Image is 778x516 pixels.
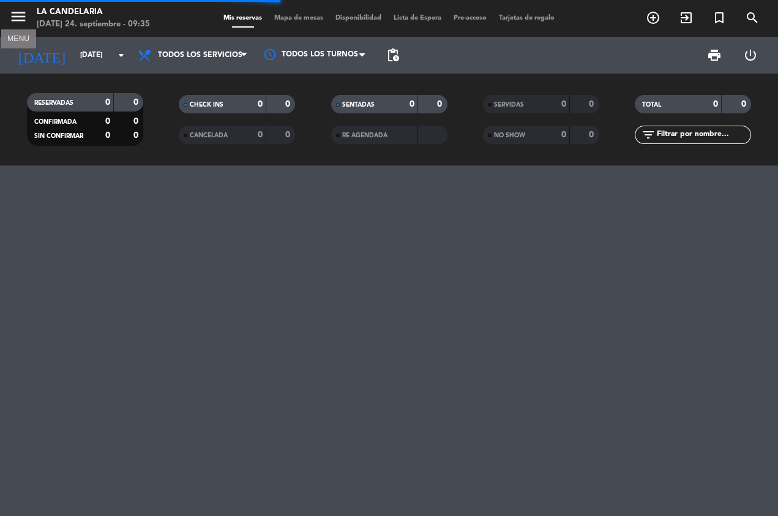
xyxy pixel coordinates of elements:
[745,10,760,25] i: search
[285,100,293,108] strong: 0
[258,100,263,108] strong: 0
[37,6,150,18] div: LA CANDELARIA
[9,7,28,26] i: menu
[641,127,656,142] i: filter_list
[561,100,566,108] strong: 0
[437,100,444,108] strong: 0
[679,10,694,25] i: exit_to_app
[713,100,718,108] strong: 0
[158,51,242,59] span: Todos los servicios
[642,102,661,108] span: TOTAL
[114,48,129,63] i: arrow_drop_down
[190,132,228,138] span: CANCELADA
[34,119,77,125] span: CONFIRMADA
[589,131,596,139] strong: 0
[217,15,268,21] span: Mis reservas
[105,131,110,140] strong: 0
[268,15,329,21] span: Mapa de mesas
[34,100,73,106] span: RESERVADAS
[493,15,561,21] span: Tarjetas de regalo
[1,32,36,44] div: MENU
[707,48,722,63] span: print
[342,132,387,138] span: RE AGENDADA
[258,131,263,139] strong: 0
[9,7,28,30] button: menu
[105,117,110,126] strong: 0
[589,100,596,108] strong: 0
[712,10,727,25] i: turned_in_not
[133,117,141,126] strong: 0
[656,128,750,142] input: Filtrar por nombre...
[329,15,387,21] span: Disponibilidad
[9,42,74,69] i: [DATE]
[387,15,447,21] span: Lista de Espera
[646,10,660,25] i: add_circle_outline
[494,132,525,138] span: NO SHOW
[733,37,769,74] div: LOG OUT
[133,98,141,107] strong: 0
[37,18,150,31] div: [DATE] 24. septiembre - 09:35
[741,100,748,108] strong: 0
[494,102,524,108] span: SERVIDAS
[447,15,493,21] span: Pre-acceso
[410,100,414,108] strong: 0
[133,131,141,140] strong: 0
[190,102,223,108] span: CHECK INS
[342,102,375,108] span: SENTADAS
[561,131,566,139] strong: 0
[105,98,110,107] strong: 0
[386,48,400,63] span: pending_actions
[743,48,758,63] i: power_settings_new
[34,133,83,139] span: SIN CONFIRMAR
[285,131,293,139] strong: 0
